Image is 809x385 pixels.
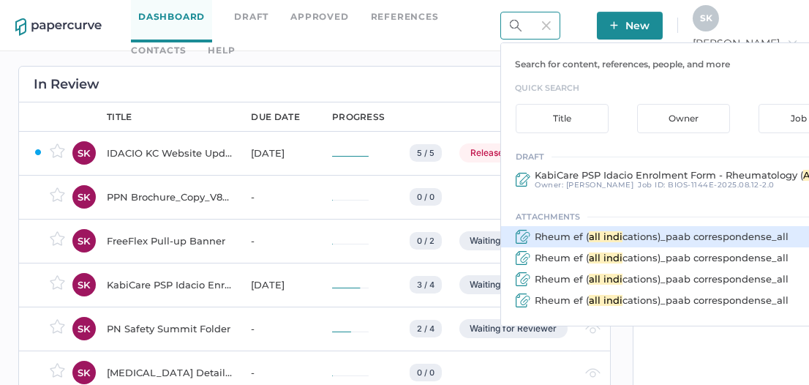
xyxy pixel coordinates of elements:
[251,276,315,294] div: [DATE]
[516,251,530,265] img: attachment-document-icon.951d0829.svg
[34,78,99,91] h2: In Review
[72,141,96,165] div: SK
[15,18,102,36] img: papercurve-logo-colour.7244d18c.svg
[72,317,96,340] div: SK
[234,9,268,25] a: Draft
[516,272,530,286] img: attachment-document-icon.951d0829.svg
[610,21,618,29] img: plus-white.e19ec114.svg
[410,364,442,381] div: 0 / 0
[410,188,442,206] div: 0 / 0
[589,294,622,306] span: all indi
[251,144,315,162] div: [DATE]
[516,212,580,223] div: attachments
[535,231,589,242] span: Rheum ef (
[107,144,233,162] div: IDACIO KC Website Update_Phase 2
[566,180,634,190] span: [PERSON_NAME]
[459,319,568,338] div: Waiting for Reviewer
[50,187,65,202] img: star-inactive.70f2008a.svg
[637,104,730,133] div: Owner
[459,275,568,294] div: Waiting for Reviewer
[516,173,530,187] img: draft-icon.2fe86ec2.svg
[589,231,622,242] span: all indi
[107,232,233,250] div: FreeFlex Pull-up Banner
[107,364,233,381] div: [MEDICAL_DATA] Detail Aid - 8 Pager
[516,104,609,133] div: Title
[693,37,797,50] span: [PERSON_NAME]
[700,12,712,23] span: S K
[535,181,633,190] div: Owner:
[542,21,551,30] img: cross-light-grey.10ea7ca4.svg
[589,252,622,263] span: all indi
[535,294,589,306] span: Rheum ef (
[50,363,65,378] img: star-inactive.70f2008a.svg
[622,252,789,263] span: cations)_paab correspondense_all
[410,320,442,337] div: 2 / 4
[410,276,442,294] div: 3 / 4
[516,294,530,307] img: attachment-document-icon.951d0829.svg
[622,231,789,242] span: cations)_paab correspondense_all
[516,230,530,244] img: attachment-document-icon.951d0829.svg
[107,276,233,294] div: KabiCare PSP Idacio Enrolment Form - Rheumatology (All Indications)
[500,12,560,40] input: Search Workspace
[107,188,233,206] div: PPN Brochure_Copy_V8_[DATE]_Clean for PC
[50,143,65,158] img: star-inactive.70f2008a.svg
[585,368,601,378] img: eye-light-gray.b6d092a5.svg
[535,252,589,263] span: Rheum ef (
[107,111,132,124] div: title
[638,181,775,190] div: Job ID :
[50,231,65,246] img: star-inactive.70f2008a.svg
[516,152,544,162] div: draft
[208,42,235,59] div: help
[332,111,385,124] div: progress
[410,232,442,250] div: 0 / 2
[72,229,96,253] div: SK
[236,175,317,219] td: -
[290,9,348,25] a: Approved
[535,273,589,285] span: Rheum ef (
[107,320,233,337] div: PN Safety Summit Folder
[589,273,622,285] span: all indi
[236,307,317,351] td: -
[610,12,650,40] span: New
[668,180,775,190] span: BIOS-1144E-2025.08.12-2.0
[597,12,663,40] button: New
[787,37,797,48] i: arrow_right
[236,219,317,263] td: -
[410,144,442,162] div: 5 / 5
[72,273,96,296] div: SK
[371,9,439,25] a: References
[459,231,568,250] div: Waiting for Reviewer
[622,294,789,306] span: cations)_paab correspondense_all
[585,324,601,334] img: eye-light-gray.b6d092a5.svg
[50,275,65,290] img: star-inactive.70f2008a.svg
[459,143,568,162] div: Release to Approved
[510,20,522,31] img: search.bf03fe8b.svg
[535,169,803,181] span: KabiCare PSP Idacio Enrolment Form - Rheumatology (
[50,319,65,334] img: star-inactive.70f2008a.svg
[622,273,789,285] span: cations)_paab correspondense_all
[251,111,299,124] div: due date
[34,148,42,157] img: ZaPP2z7XVwAAAABJRU5ErkJggg==
[131,42,186,59] a: Contacts
[72,361,96,384] div: SK
[72,185,96,209] div: SK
